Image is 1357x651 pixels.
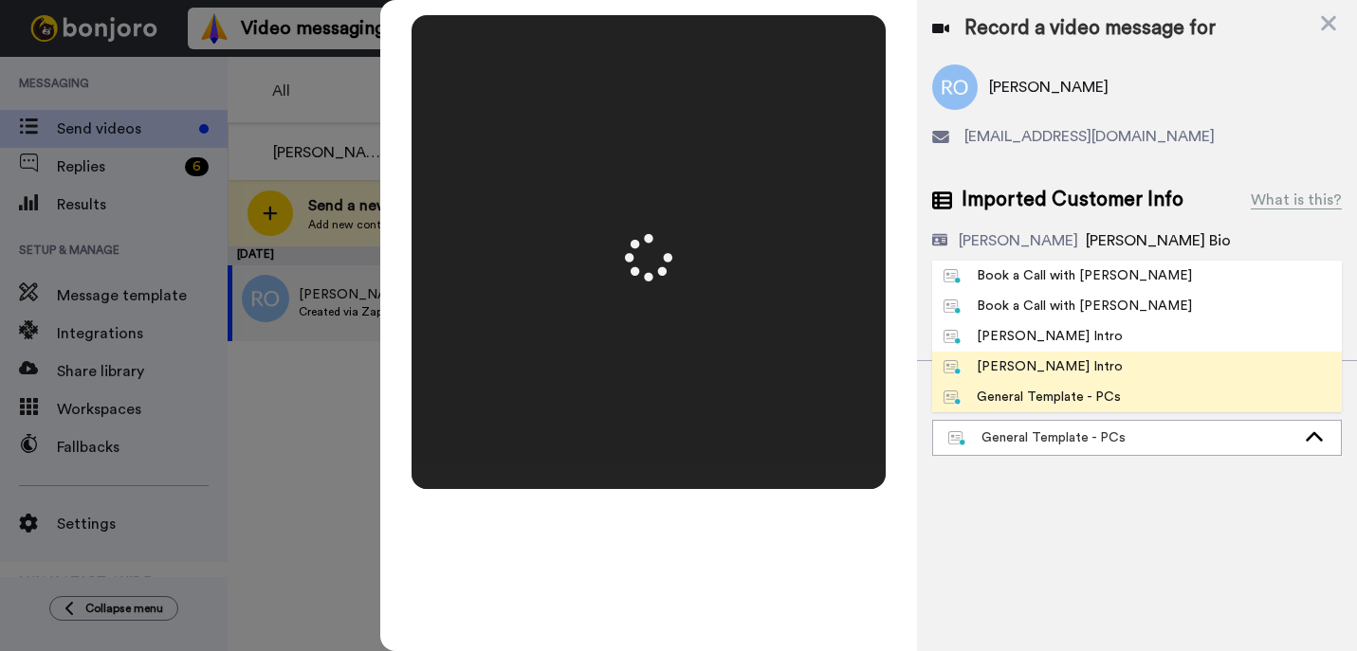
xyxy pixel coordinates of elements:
[944,297,1192,316] div: Book a Call with [PERSON_NAME]
[944,269,962,284] img: nextgen-template.svg
[948,431,966,446] img: nextgen-template.svg
[944,299,962,315] img: nextgen-template.svg
[944,390,962,406] img: nextgen-template.svg
[962,186,1183,214] span: Imported Customer Info
[1251,189,1342,211] div: What is this?
[964,125,1215,148] span: [EMAIL_ADDRESS][DOMAIN_NAME]
[944,360,962,375] img: nextgen-template.svg
[944,388,1121,407] div: General Template - PCs
[944,357,1123,376] div: [PERSON_NAME] Intro
[944,266,1192,285] div: Book a Call with [PERSON_NAME]
[948,428,1295,447] div: General Template - PCs
[944,327,1123,346] div: [PERSON_NAME] Intro
[959,229,1078,252] div: [PERSON_NAME]
[1086,233,1231,248] span: [PERSON_NAME] Bio
[944,330,962,345] img: nextgen-template.svg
